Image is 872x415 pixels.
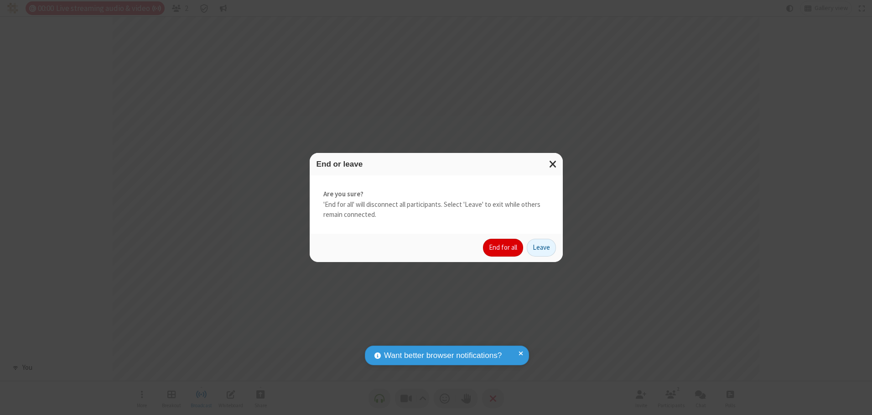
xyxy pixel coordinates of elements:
[527,239,556,257] button: Leave
[483,239,523,257] button: End for all
[384,350,502,362] span: Want better browser notifications?
[544,153,563,175] button: Close modal
[323,189,549,200] strong: Are you sure?
[310,175,563,234] div: 'End for all' will disconnect all participants. Select 'Leave' to exit while others remain connec...
[317,160,556,168] h3: End or leave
